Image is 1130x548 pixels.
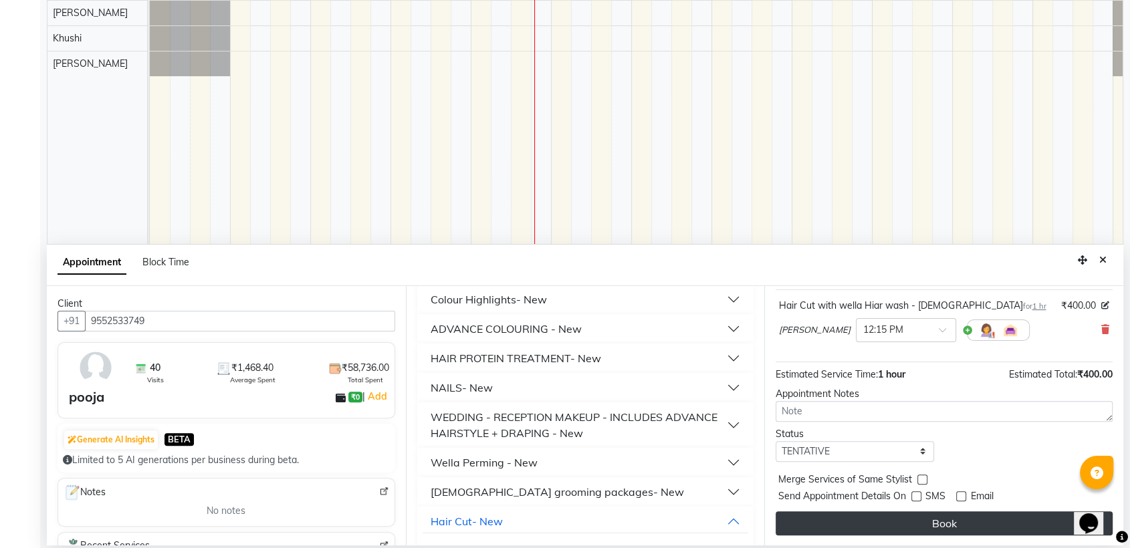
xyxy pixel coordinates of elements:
[776,511,1113,535] button: Book
[53,32,82,44] span: Khushi
[1077,368,1113,380] span: ₹400.00
[1032,301,1046,311] span: 1 hr
[58,297,395,311] div: Client
[1074,495,1117,535] iframe: chat widget
[431,409,727,441] div: WEDDING - RECEPTION MAKEUP - INCLUDES ADVANCE HAIRSTYLE + DRAPING - New
[1061,299,1096,313] span: ₹400.00
[348,392,362,402] span: ₹0
[69,387,104,407] div: pooja
[147,375,164,385] span: Visits
[1002,322,1018,338] img: Interior.png
[779,323,851,337] span: [PERSON_NAME]
[365,388,388,404] a: Add
[63,453,390,467] div: Limited to 5 AI generations per business during beta.
[779,299,1046,313] div: Hair Cut with wella Hiar wash - [DEMOGRAPHIC_DATA]
[778,489,906,506] span: Send Appointment Details On
[431,454,538,470] div: Wella Perming - New
[1093,250,1113,271] button: Close
[423,509,749,533] button: Hair Cut- New
[431,380,493,396] div: NAILS- New
[342,361,389,375] span: ₹58,736.00
[423,287,749,311] button: Colour Highlights- New
[64,430,158,449] button: Generate AI Insights
[348,375,383,385] span: Total Spent
[431,350,601,366] div: HAIR PROTEIN TREATMENT- New
[431,484,684,500] div: [DEMOGRAPHIC_DATA] grooming packages- New
[58,251,126,275] span: Appointment
[925,489,945,506] span: SMS
[423,376,749,400] button: NAILS- New
[431,291,547,307] div: Colour Highlights- New
[1009,368,1077,380] span: Estimated Total:
[142,256,189,268] span: Block Time
[1022,301,1046,311] small: for
[423,450,749,474] button: Wella Perming - New
[978,322,994,338] img: Hairdresser.png
[878,368,905,380] span: 1 hour
[58,311,86,331] button: +91
[1101,301,1109,309] i: Edit price
[423,346,749,370] button: HAIR PROTEIN TREATMENT- New
[423,317,749,341] button: ADVANCE COLOURING - New
[53,57,128,70] span: [PERSON_NAME]
[230,375,275,385] span: Average Spent
[362,388,388,404] span: |
[778,472,912,489] span: Merge Services of Same Stylist
[776,387,1113,401] div: Appointment Notes
[231,361,273,375] span: ₹1,468.40
[776,368,878,380] span: Estimated Service Time:
[423,405,749,445] button: WEDDING - RECEPTION MAKEUP - INCLUDES ADVANCE HAIRSTYLE + DRAPING - New
[776,427,934,441] div: Status
[423,480,749,504] button: [DEMOGRAPHIC_DATA] grooming packages- New
[53,7,128,19] span: [PERSON_NAME]
[76,348,115,387] img: avatar
[431,321,582,337] div: ADVANCE COLOURING - New
[64,484,106,501] span: Notes
[164,433,194,446] span: BETA
[970,489,993,506] span: Email
[150,361,160,375] span: 40
[207,504,245,518] span: No notes
[431,513,503,529] div: Hair Cut- New
[85,311,395,331] input: Search by Name/Mobile/Email/Code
